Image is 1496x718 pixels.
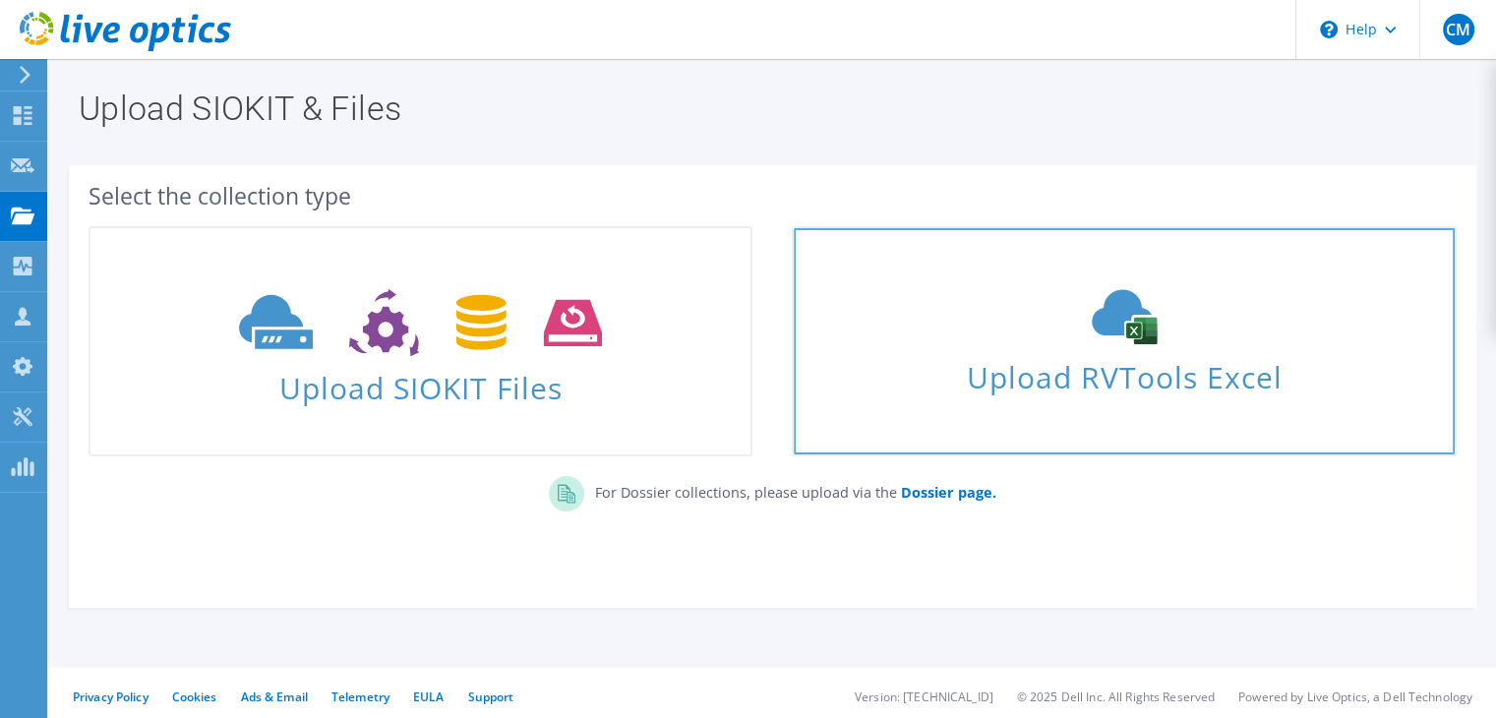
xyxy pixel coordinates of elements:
[900,483,995,502] b: Dossier page.
[1238,688,1472,705] li: Powered by Live Optics, a Dell Technology
[584,476,995,504] p: For Dossier collections, please upload via the
[89,226,752,456] a: Upload SIOKIT Files
[1443,14,1474,45] span: CM
[241,688,308,705] a: Ads & Email
[792,226,1456,456] a: Upload RVTools Excel
[855,688,993,705] li: Version: [TECHNICAL_ID]
[79,91,1457,125] h1: Upload SIOKIT & Files
[413,688,444,705] a: EULA
[89,185,1457,207] div: Select the collection type
[896,483,995,502] a: Dossier page.
[467,688,513,705] a: Support
[1017,688,1215,705] li: © 2025 Dell Inc. All Rights Reserved
[172,688,217,705] a: Cookies
[331,688,389,705] a: Telemetry
[794,351,1454,393] span: Upload RVTools Excel
[90,361,750,403] span: Upload SIOKIT Files
[1320,21,1338,38] svg: \n
[73,688,149,705] a: Privacy Policy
